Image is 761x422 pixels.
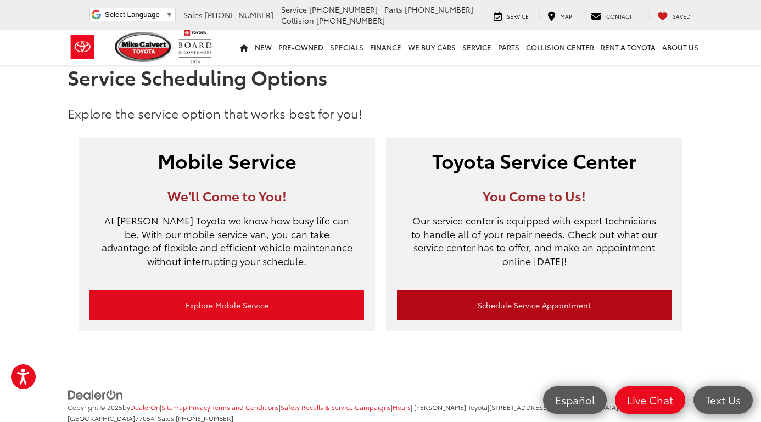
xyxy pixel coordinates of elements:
span: ▼ [166,10,173,19]
span: | [210,402,279,412]
a: Select Language​ [105,10,173,19]
p: Our service center is equipped with expert technicians to handle all of your repair needs. Check ... [397,213,672,279]
span: [PHONE_NUMBER] [309,4,378,15]
h1: Service Scheduling Options [68,66,693,88]
a: Text Us [693,386,753,414]
a: Live Chat [615,386,685,414]
span: | [160,402,187,412]
img: DealerOn [68,389,124,401]
h2: Mobile Service [89,149,364,171]
span: | [279,402,391,412]
span: Service [507,12,529,20]
a: Pre-Owned [275,30,327,65]
a: Rent a Toyota [597,30,659,65]
span: Español [550,393,600,407]
span: Sales [183,9,203,20]
p: Explore the service option that works best for you! [68,104,693,122]
a: New [251,30,275,65]
span: Service [281,4,307,15]
span: Contact [606,12,632,20]
a: Parts [495,30,523,65]
h3: We'll Come to You! [89,188,364,202]
a: Explore Mobile Service [89,290,364,320]
span: [STREET_ADDRESS], [489,402,551,412]
a: Contact [583,10,640,21]
span: Select Language [105,10,160,19]
a: Finance [367,30,405,65]
a: About Us [659,30,702,65]
img: Mike Calvert Toyota [115,32,173,62]
a: WE BUY CARS [405,30,459,65]
span: Collision [281,15,314,26]
h2: Toyota Service Center [397,149,672,171]
a: Sitemap [161,402,187,412]
span: Map [560,12,572,20]
span: Saved [673,12,691,20]
span: [PHONE_NUMBER] [205,9,273,20]
a: Home [237,30,251,65]
a: Service [485,10,537,21]
a: Specials [327,30,367,65]
span: | [391,402,411,412]
span: by [122,402,160,412]
span: Copyright © 2025 [68,402,122,412]
a: Terms and Conditions [212,402,279,412]
span: | [PERSON_NAME] Toyota [411,402,488,412]
a: Collision Center [523,30,597,65]
img: Toyota [62,29,103,65]
span: Text Us [700,393,746,407]
span: Live Chat [622,393,679,407]
a: DealerOn [68,389,124,400]
a: Service [459,30,495,65]
span: Parts [384,4,402,15]
a: Español [543,386,607,414]
h3: You Come to Us! [397,188,672,202]
a: Schedule Service Appointment [397,290,672,320]
a: Hours [393,402,411,412]
span: | [187,402,210,412]
a: Privacy [189,402,210,412]
p: At [PERSON_NAME] Toyota we know how busy life can be. With our mobile service van, you can take a... [89,213,364,279]
span: [PHONE_NUMBER] [405,4,473,15]
a: Safety Recalls & Service Campaigns, Opens in a new tab [281,402,391,412]
span: [PHONE_NUMBER] [316,15,385,26]
a: DealerOn Home Page [130,402,160,412]
a: Map [539,10,580,21]
a: My Saved Vehicles [649,10,699,21]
